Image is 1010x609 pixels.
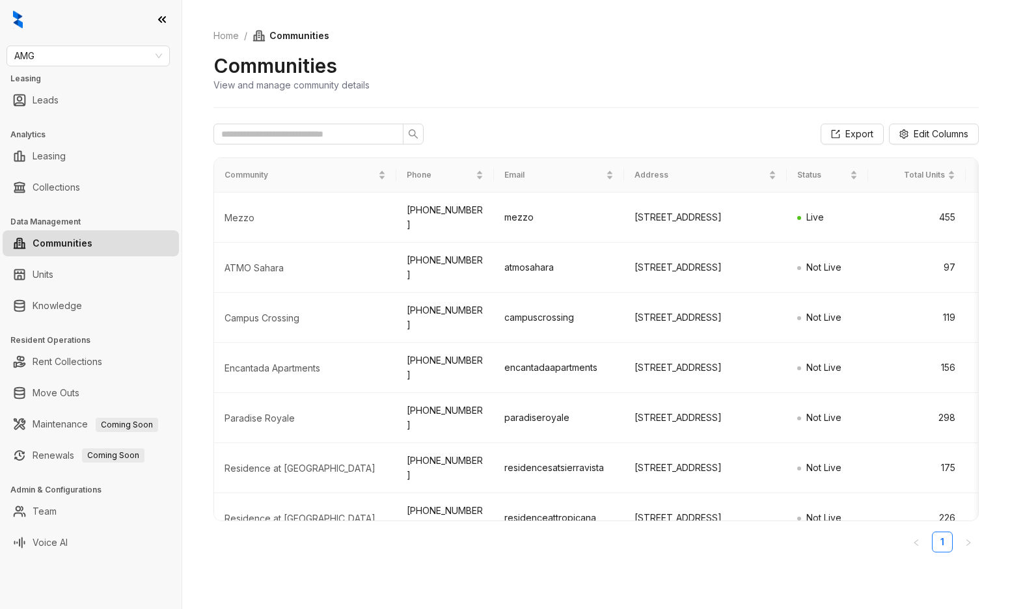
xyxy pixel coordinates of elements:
img: logo [13,10,23,29]
td: [STREET_ADDRESS] [624,443,787,493]
td: [PHONE_NUMBER] [396,293,494,343]
span: left [912,539,920,547]
span: Edit Columns [914,127,968,141]
li: Maintenance [3,411,179,437]
button: right [958,532,979,552]
a: 1 [933,532,952,552]
div: Paradise Royale [225,412,386,425]
a: Move Outs [33,380,79,406]
th: Total Units [868,158,966,193]
span: AMG [14,46,162,66]
td: [PHONE_NUMBER] [396,493,494,543]
li: Leasing [3,143,179,169]
a: Team [33,498,57,524]
div: Residence at Tropicana [225,512,386,525]
td: [STREET_ADDRESS] [624,193,787,243]
div: Campus Crossing [225,312,386,325]
td: [STREET_ADDRESS] [624,293,787,343]
th: Email [494,158,624,193]
span: Address [635,169,766,182]
span: Not Live [806,512,841,523]
th: Phone [396,158,494,193]
td: [PHONE_NUMBER] [396,193,494,243]
td: 298 [868,393,966,443]
span: search [408,129,418,139]
td: campuscrossing [494,293,624,343]
span: Coming Soon [82,448,144,463]
span: Coming Soon [96,418,158,432]
td: mezzo [494,193,624,243]
a: Rent Collections [33,349,102,375]
h3: Admin & Configurations [10,484,182,496]
span: Status [797,169,847,182]
td: residenceattropicana [494,493,624,543]
li: Next Page [958,532,979,552]
div: Encantada Apartments [225,362,386,375]
li: Communities [3,230,179,256]
a: Leads [33,87,59,113]
td: [STREET_ADDRESS] [624,393,787,443]
a: Knowledge [33,293,82,319]
td: [PHONE_NUMBER] [396,243,494,293]
td: [PHONE_NUMBER] [396,343,494,393]
li: Rent Collections [3,349,179,375]
td: 119 [868,293,966,343]
li: Team [3,498,179,524]
span: Phone [407,169,473,182]
span: Not Live [806,462,841,473]
li: / [244,29,247,43]
td: 156 [868,343,966,393]
span: setting [899,129,908,139]
li: Previous Page [906,532,927,552]
span: Not Live [806,362,841,373]
li: Renewals [3,442,179,468]
li: Voice AI [3,530,179,556]
h3: Data Management [10,216,182,228]
li: Leads [3,87,179,113]
td: atmosahara [494,243,624,293]
td: [STREET_ADDRESS] [624,493,787,543]
div: View and manage community details [213,78,370,92]
span: Not Live [806,412,841,423]
h3: Analytics [10,129,182,141]
div: Residence at Sierra Vista [225,462,386,475]
span: Not Live [806,312,841,323]
td: residencesatsierravista [494,443,624,493]
h3: Leasing [10,73,182,85]
a: Home [211,29,241,43]
span: Total Units [879,169,945,182]
span: Export [845,127,873,141]
h3: Resident Operations [10,334,182,346]
a: Voice AI [33,530,68,556]
td: 455 [868,193,966,243]
div: Mezzo [225,211,386,224]
td: [PHONE_NUMBER] [396,393,494,443]
a: Collections [33,174,80,200]
span: right [964,539,972,547]
button: Edit Columns [889,124,979,144]
td: 97 [868,243,966,293]
td: [STREET_ADDRESS] [624,243,787,293]
span: Community [225,169,375,182]
td: [STREET_ADDRESS] [624,343,787,393]
a: Communities [33,230,92,256]
span: export [831,129,840,139]
button: left [906,532,927,552]
a: RenewalsComing Soon [33,442,144,468]
div: ATMO Sahara [225,262,386,275]
td: paradiseroyale [494,393,624,443]
button: Export [821,124,884,144]
span: Communities [252,29,329,43]
th: Community [214,158,396,193]
td: 226 [868,493,966,543]
li: Units [3,262,179,288]
th: Address [624,158,787,193]
th: Status [787,158,868,193]
td: encantadaapartments [494,343,624,393]
h2: Communities [213,53,337,78]
li: Move Outs [3,380,179,406]
li: 1 [932,532,953,552]
a: Leasing [33,143,66,169]
li: Knowledge [3,293,179,319]
td: 175 [868,443,966,493]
